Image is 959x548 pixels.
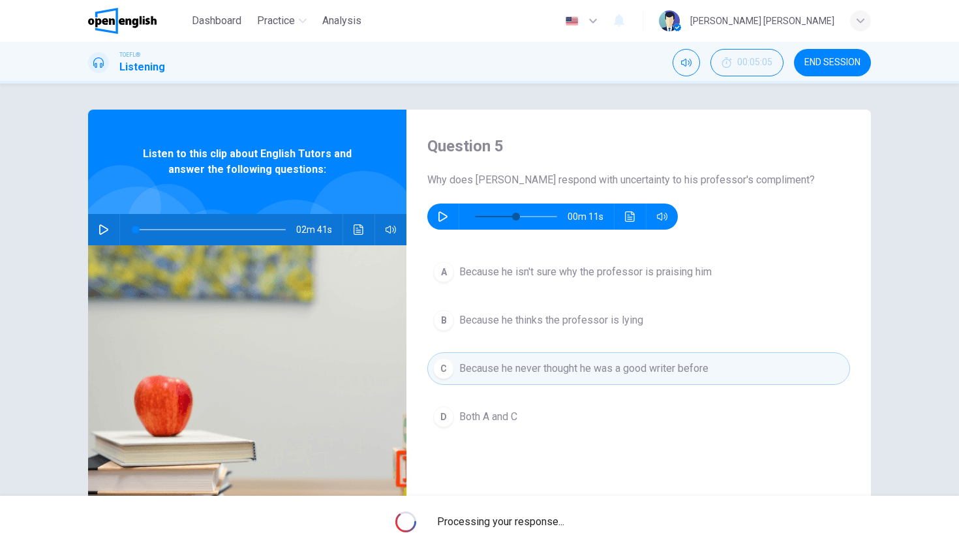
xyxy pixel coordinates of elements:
[252,9,312,33] button: Practice
[427,256,850,288] button: ABecause he isn't sure why the professor is praising him
[673,49,700,76] div: Mute
[130,146,364,177] span: Listen to this clip about English Tutors and answer the following questions:
[437,514,564,530] span: Processing your response...
[296,214,342,245] span: 02m 41s
[187,9,247,33] button: Dashboard
[459,409,517,425] span: Both A and C
[710,49,784,76] button: 00:05:05
[459,264,712,280] span: Because he isn't sure why the professor is praising him
[568,204,614,230] span: 00m 11s
[620,204,641,230] button: Click to see the audio transcription
[737,57,772,68] span: 00:05:05
[427,304,850,337] button: BBecause he thinks the professor is lying
[322,13,361,29] span: Analysis
[427,172,850,188] span: Why does [PERSON_NAME] respond with uncertainty to his professor's compliment?
[88,8,157,34] img: OpenEnglish logo
[433,358,454,379] div: C
[427,136,850,157] h4: Question 5
[119,50,140,59] span: TOEFL®
[433,262,454,282] div: A
[690,13,834,29] div: [PERSON_NAME] [PERSON_NAME]
[88,8,187,34] a: OpenEnglish logo
[433,310,454,331] div: B
[564,16,580,26] img: en
[804,57,860,68] span: END SESSION
[192,13,241,29] span: Dashboard
[659,10,680,31] img: Profile picture
[427,352,850,385] button: CBecause he never thought he was a good writer before
[710,49,784,76] div: Hide
[119,59,165,75] h1: Listening
[348,214,369,245] button: Click to see the audio transcription
[459,361,708,376] span: Because he never thought he was a good writer before
[433,406,454,427] div: D
[317,9,367,33] button: Analysis
[257,13,295,29] span: Practice
[794,49,871,76] button: END SESSION
[459,312,643,328] span: Because he thinks the professor is lying
[427,401,850,433] button: DBoth A and C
